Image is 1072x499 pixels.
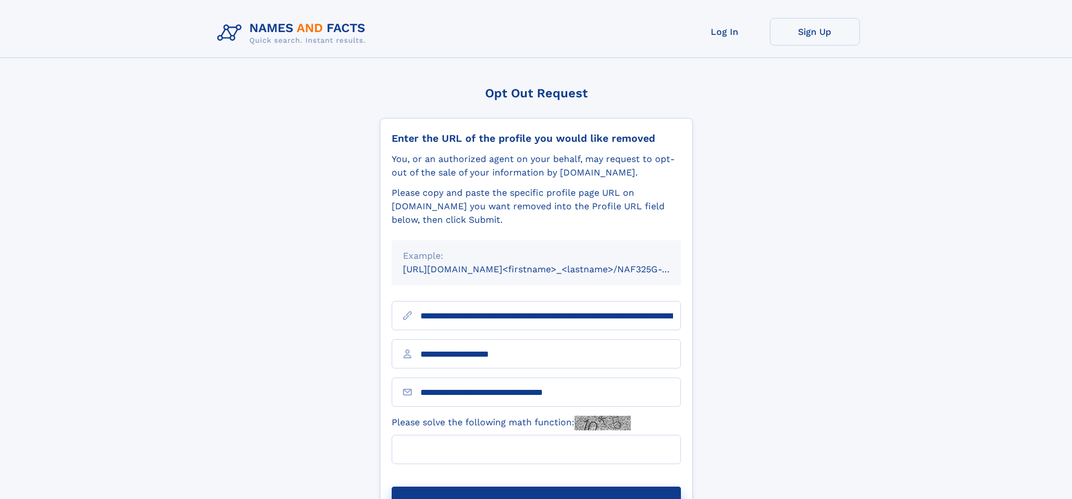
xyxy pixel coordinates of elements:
[213,18,375,48] img: Logo Names and Facts
[392,416,631,430] label: Please solve the following math function:
[403,249,670,263] div: Example:
[380,86,693,100] div: Opt Out Request
[392,152,681,179] div: You, or an authorized agent on your behalf, may request to opt-out of the sale of your informatio...
[770,18,860,46] a: Sign Up
[392,132,681,145] div: Enter the URL of the profile you would like removed
[392,186,681,227] div: Please copy and paste the specific profile page URL on [DOMAIN_NAME] you want removed into the Pr...
[403,264,702,275] small: [URL][DOMAIN_NAME]<firstname>_<lastname>/NAF325G-xxxxxxxx
[680,18,770,46] a: Log In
